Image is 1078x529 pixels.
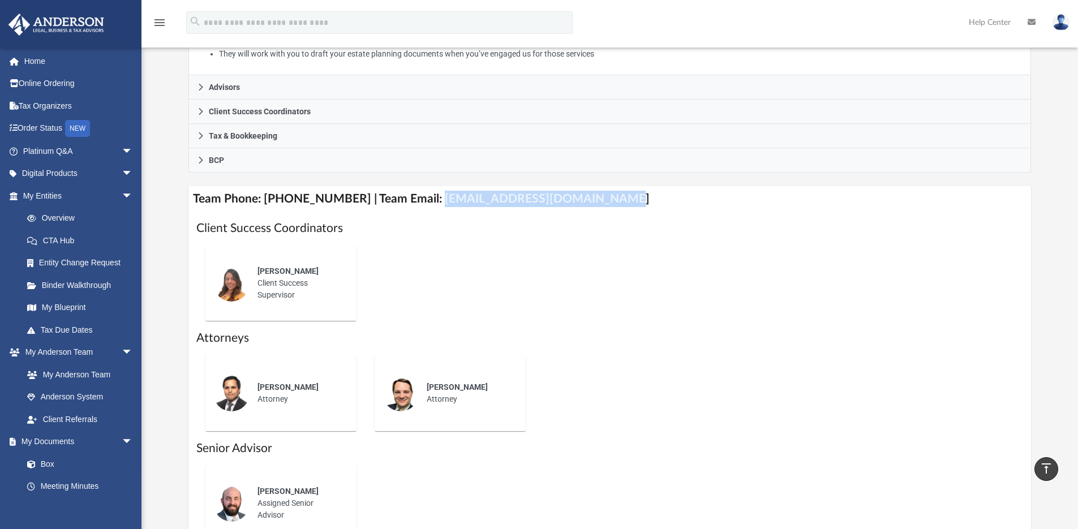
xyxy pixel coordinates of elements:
[419,373,518,413] div: Attorney
[8,341,144,364] a: My Anderson Teamarrow_drop_down
[188,186,1032,212] h4: Team Phone: [PHONE_NUMBER] | Team Email: [EMAIL_ADDRESS][DOMAIN_NAME]
[196,440,1024,457] h1: Senior Advisor
[257,266,319,276] span: [PERSON_NAME]
[16,229,150,252] a: CTA Hub
[8,431,144,453] a: My Documentsarrow_drop_down
[122,341,144,364] span: arrow_drop_down
[1053,14,1070,31] img: User Pic
[16,453,139,475] a: Box
[188,75,1032,100] a: Advisors
[8,50,150,72] a: Home
[213,265,250,302] img: thumbnail
[1040,462,1053,475] i: vertical_align_top
[16,207,150,230] a: Overview
[65,120,90,137] div: NEW
[250,373,349,413] div: Attorney
[383,375,419,411] img: thumbnail
[5,14,108,36] img: Anderson Advisors Platinum Portal
[209,107,311,115] span: Client Success Coordinators
[153,16,166,29] i: menu
[8,72,150,95] a: Online Ordering
[16,475,144,498] a: Meeting Minutes
[196,220,1024,236] h1: Client Success Coordinators
[250,478,349,529] div: Assigned Senior Advisor
[8,140,150,162] a: Platinum Q&Aarrow_drop_down
[153,21,166,29] a: menu
[209,132,277,140] span: Tax & Bookkeeping
[427,382,488,392] span: [PERSON_NAME]
[122,140,144,163] span: arrow_drop_down
[122,431,144,454] span: arrow_drop_down
[8,184,150,207] a: My Entitiesarrow_drop_down
[16,363,139,386] a: My Anderson Team
[188,100,1032,124] a: Client Success Coordinators
[209,83,240,91] span: Advisors
[122,184,144,208] span: arrow_drop_down
[16,408,144,431] a: Client Referrals
[1034,457,1058,481] a: vertical_align_top
[8,162,150,185] a: Digital Productsarrow_drop_down
[250,257,349,309] div: Client Success Supervisor
[16,319,150,341] a: Tax Due Dates
[16,252,150,274] a: Entity Change Request
[219,47,1023,61] li: They will work with you to draft your estate planning documents when you’ve engaged us for those ...
[213,485,250,522] img: thumbnail
[188,124,1032,148] a: Tax & Bookkeeping
[8,94,150,117] a: Tax Organizers
[16,296,144,319] a: My Blueprint
[122,162,144,186] span: arrow_drop_down
[257,487,319,496] span: [PERSON_NAME]
[189,15,201,28] i: search
[213,375,250,411] img: thumbnail
[257,382,319,392] span: [PERSON_NAME]
[188,148,1032,173] a: BCP
[16,274,150,296] a: Binder Walkthrough
[196,330,1024,346] h1: Attorneys
[8,117,150,140] a: Order StatusNEW
[16,386,144,408] a: Anderson System
[209,156,224,164] span: BCP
